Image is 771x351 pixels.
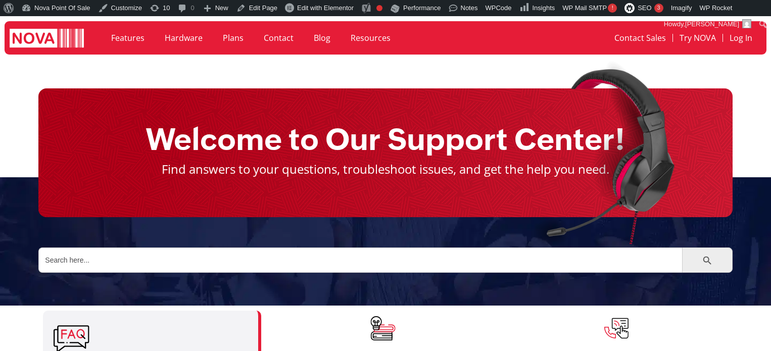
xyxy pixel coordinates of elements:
[38,247,682,273] input: Search here...
[101,26,530,49] nav: Menu
[213,26,254,49] a: Plans
[146,121,625,158] h2: Welcome to Our Support Center!
[608,26,672,49] a: Contact Sales
[254,26,304,49] a: Contact
[673,26,722,49] a: Try NOVA
[638,4,651,12] span: SEO
[101,26,155,49] a: Features
[654,4,663,13] div: 3
[604,316,629,341] a: Get In Touch With Us
[376,5,382,11] div: Focus keyphrase not set
[608,4,617,13] span: !
[660,16,755,32] a: Howdy,
[10,29,84,49] img: logo white
[297,4,354,12] span: Edit with Elementor
[155,26,213,49] a: Hardware
[370,316,396,341] a: NOVA Knowledge Base
[541,26,759,49] nav: Menu
[723,26,759,49] a: Log In
[162,160,609,178] p: Find answers to your questions, troubleshoot issues, and get the help you need.
[341,26,401,49] a: Resources
[304,26,341,49] a: Blog
[685,20,739,28] span: [PERSON_NAME]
